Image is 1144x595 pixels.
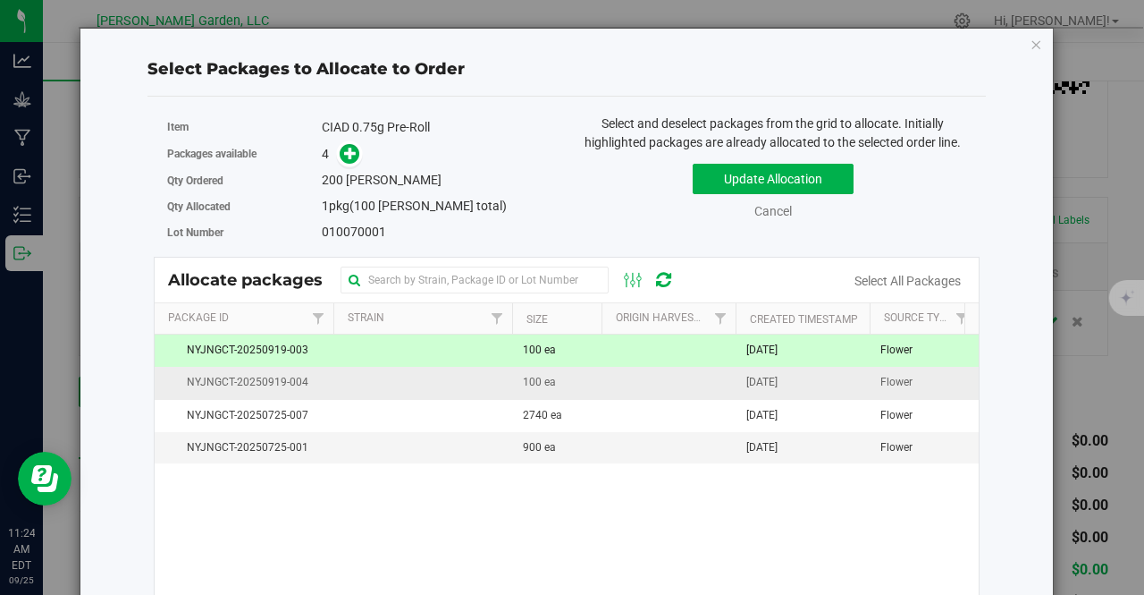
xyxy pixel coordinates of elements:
span: NYJNGCT-20250725-007 [165,407,323,424]
a: Filter [304,303,333,334]
span: 1 [322,199,329,213]
span: pkg [322,199,507,213]
span: [DATE] [746,374,778,391]
label: Qty Ordered [167,173,322,189]
span: [DATE] [746,407,778,424]
span: 4 [322,147,329,161]
a: Package Id [168,311,229,324]
a: Origin Harvests [616,311,706,324]
span: Select and deselect packages from the grid to allocate. Initially highlighted packages are alread... [585,116,961,149]
span: [DATE] [746,342,778,359]
a: Created Timestamp [750,313,858,326]
div: CIAD 0.75g Pre-Roll [322,118,553,137]
span: NYJNGCT-20250919-004 [165,374,323,391]
a: Size [526,313,548,326]
span: 010070001 [322,225,386,239]
label: Packages available [167,146,322,162]
a: Select All Packages [854,274,961,288]
span: Allocate packages [168,270,341,290]
span: 2740 ea [523,407,562,424]
label: Item [167,119,322,135]
a: Cancel [754,204,792,218]
span: Flower [880,374,913,391]
a: Filter [706,303,736,334]
label: Qty Allocated [167,199,322,215]
span: NYJNGCT-20250725-001 [165,439,323,456]
label: Lot Number [167,225,322,241]
span: Flower [880,407,913,424]
span: 200 [322,173,343,187]
span: [PERSON_NAME] [346,173,442,187]
iframe: Resource center [18,452,71,506]
span: [DATE] [746,439,778,456]
input: Search by Strain, Package ID or Lot Number [341,267,609,293]
span: Flower [880,439,913,456]
a: Filter [483,303,512,334]
button: Update Allocation [693,164,854,194]
a: Strain [348,311,384,324]
span: NYJNGCT-20250919-003 [165,342,323,359]
a: Source Type [884,311,953,324]
div: Select Packages to Allocate to Order [147,57,986,81]
span: 900 ea [523,439,556,456]
a: Filter [947,303,977,334]
span: 100 ea [523,342,556,359]
span: 100 ea [523,374,556,391]
span: Flower [880,342,913,359]
span: (100 [PERSON_NAME] total) [349,199,507,213]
